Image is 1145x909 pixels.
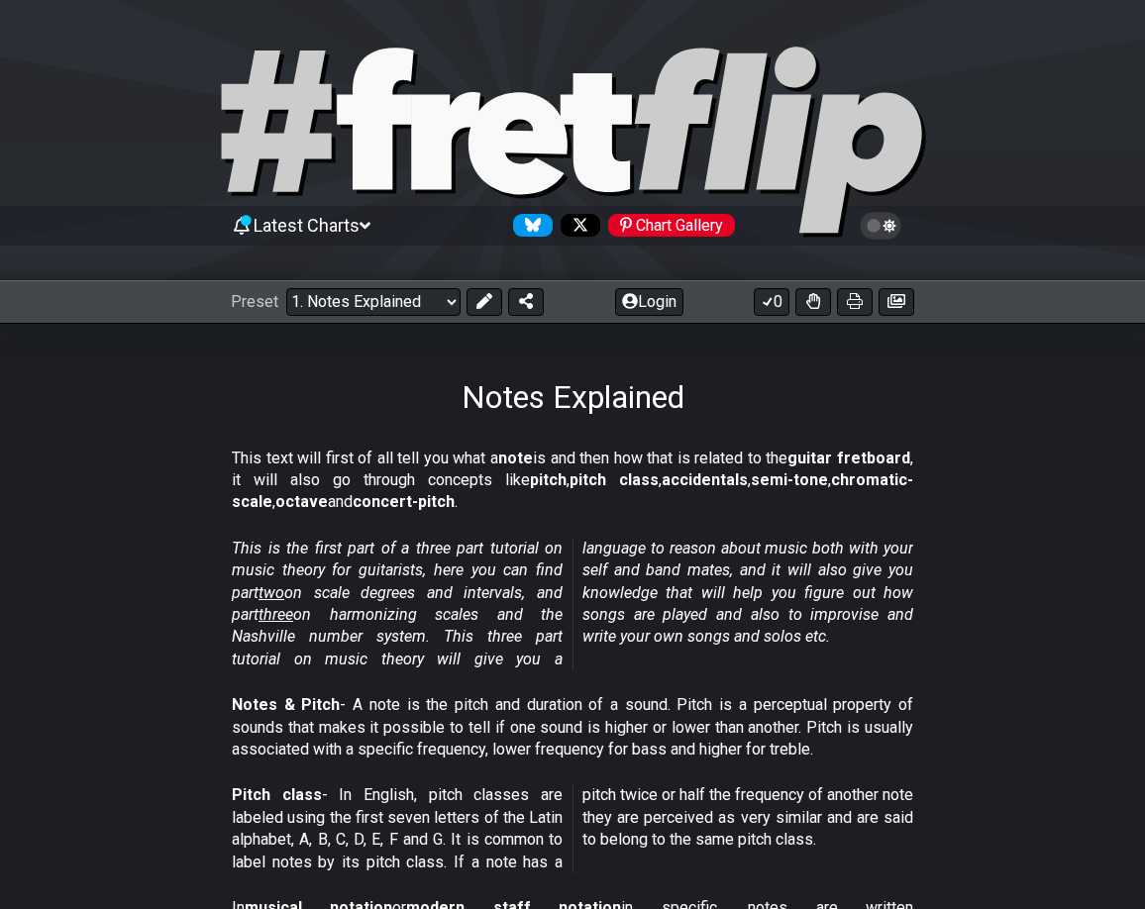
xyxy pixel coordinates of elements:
[231,292,278,311] span: Preset
[353,492,455,511] strong: concert-pitch
[553,214,600,237] a: Follow #fretflip at X
[751,470,828,489] strong: semi-tone
[879,288,914,316] button: Create image
[286,288,461,316] select: Preset
[837,288,873,316] button: Print
[232,539,913,668] em: This is the first part of a three part tutorial on music theory for guitarists, here you can find...
[467,288,502,316] button: Edit Preset
[232,448,913,514] p: This text will first of all tell you what a is and then how that is related to the , it will also...
[462,378,684,416] h1: Notes Explained
[570,470,659,489] strong: pitch class
[795,288,831,316] button: Toggle Dexterity for all fretkits
[505,214,553,237] a: Follow #fretflip at Bluesky
[498,449,533,467] strong: note
[259,605,293,624] span: three
[232,695,340,714] strong: Notes & Pitch
[608,214,735,237] div: Chart Gallery
[530,470,567,489] strong: pitch
[275,492,328,511] strong: octave
[600,214,735,237] a: #fretflip at Pinterest
[787,449,910,467] strong: guitar fretboard
[662,470,748,489] strong: accidentals
[508,288,544,316] button: Share Preset
[259,583,284,602] span: two
[754,288,789,316] button: 0
[232,785,322,804] strong: Pitch class
[232,694,913,760] p: - A note is the pitch and duration of a sound. Pitch is a perceptual property of sounds that make...
[615,288,683,316] button: Login
[232,784,913,873] p: - In English, pitch classes are labeled using the first seven letters of the Latin alphabet, A, B...
[254,215,360,236] span: Latest Charts
[870,217,892,235] span: Toggle light / dark theme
